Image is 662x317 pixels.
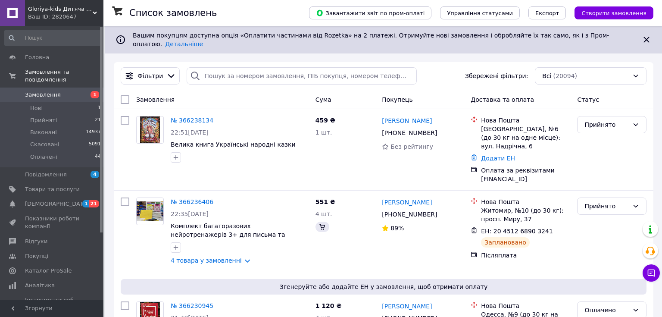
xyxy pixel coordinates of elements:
[481,116,570,125] div: Нова Пошта
[136,116,164,144] a: Фото товару
[171,223,285,255] a: Комплект багаторазових нейротренажерів 3+ для письма та каліграфії. Аквачорнила + Магічно-зникаюч...
[390,225,404,232] span: 89%
[581,10,646,16] span: Створити замовлення
[82,200,89,207] span: 1
[89,141,101,148] span: 5091
[25,91,61,99] span: Замовлення
[584,201,629,211] div: Прийнято
[481,206,570,223] div: Житомир, №10 (до 30 кг): просп. Миру, 37
[25,171,67,179] span: Повідомлення
[481,251,570,260] div: Післяплата
[95,116,101,124] span: 21
[382,116,432,125] a: [PERSON_NAME]
[316,9,425,17] span: Завантажити звіт по пром-оплаті
[382,302,432,311] a: [PERSON_NAME]
[315,210,332,217] span: 4 шт.
[390,143,433,150] span: Без рейтингу
[528,6,566,19] button: Експорт
[30,129,57,136] span: Виконані
[25,68,103,84] span: Замовлення та повідомлення
[465,72,528,80] span: Збережені фільтри:
[133,32,609,47] span: Вашим покупцям доступна опція «Оплатити частинами від Rozetka» на 2 платежі. Отримуйте нові замов...
[171,302,213,309] a: № 366230945
[577,96,599,103] span: Статус
[481,198,570,206] div: Нова Пошта
[382,96,412,103] span: Покупець
[315,96,331,103] span: Cума
[315,129,332,136] span: 1 шт.
[98,104,101,112] span: 1
[481,301,570,310] div: Нова Пошта
[25,267,72,275] span: Каталог ProSale
[440,6,520,19] button: Управління статусами
[25,282,55,289] span: Аналітика
[542,72,551,80] span: Всі
[25,53,49,61] span: Головна
[187,67,416,85] input: Пошук за номером замовлення, ПІБ покупця, номером телефону, Email, номером накладної
[30,141,59,148] span: Скасовані
[315,302,342,309] span: 1 120 ₴
[136,96,175,103] span: Замовлення
[129,8,217,18] h1: Список замовлень
[171,141,295,148] a: Велика книга Українські народні казки
[124,282,643,291] span: Згенеруйте або додайте ЕН у замовлення, щоб отримати оплату
[25,296,80,312] span: Інструменти веб-майстра та SEO
[28,13,103,21] div: Ваш ID: 2820647
[136,198,164,225] a: Фото товару
[553,72,577,79] span: (20094)
[171,210,209,217] span: 22:35[DATE]
[25,200,89,208] span: [DEMOGRAPHIC_DATA]
[171,257,242,264] a: 4 товара у замовленні
[643,264,660,282] button: Чат з покупцем
[140,116,160,143] img: Фото товару
[30,116,57,124] span: Прийняті
[481,237,530,248] div: Заплановано
[315,117,335,124] span: 459 ₴
[91,171,99,178] span: 4
[481,228,553,235] span: ЕН: 20 4512 6890 3241
[25,252,48,260] span: Покупці
[137,201,163,222] img: Фото товару
[171,129,209,136] span: 22:51[DATE]
[471,96,534,103] span: Доставка та оплата
[165,41,203,47] a: Детальніше
[171,198,213,205] a: № 366236406
[95,153,101,161] span: 44
[584,305,629,315] div: Оплачено
[25,185,80,193] span: Товари та послуги
[535,10,559,16] span: Експорт
[481,166,570,183] div: Оплата за реквізитами [FINANCIAL_ID]
[447,10,513,16] span: Управління статусами
[25,238,47,245] span: Відгуки
[91,91,99,98] span: 1
[380,208,439,220] div: [PHONE_NUMBER]
[481,155,515,162] a: Додати ЕН
[30,104,43,112] span: Нові
[481,125,570,151] div: [GEOGRAPHIC_DATA], №6 (до 30 кг на одне місце): вул. Надрічна, 6
[382,198,432,207] a: [PERSON_NAME]
[4,30,102,46] input: Пошук
[380,127,439,139] div: [PHONE_NUMBER]
[137,72,163,80] span: Фільтри
[171,117,213,124] a: № 366238134
[584,120,629,129] div: Прийнято
[30,153,57,161] span: Оплачені
[28,5,93,13] span: Gloriya-kids Дитяча Книга
[575,6,653,19] button: Створити замовлення
[566,9,653,16] a: Створити замовлення
[309,6,431,19] button: Завантажити звіт по пром-оплаті
[315,198,335,205] span: 551 ₴
[86,129,101,136] span: 14937
[25,215,80,230] span: Показники роботи компанії
[89,200,99,207] span: 21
